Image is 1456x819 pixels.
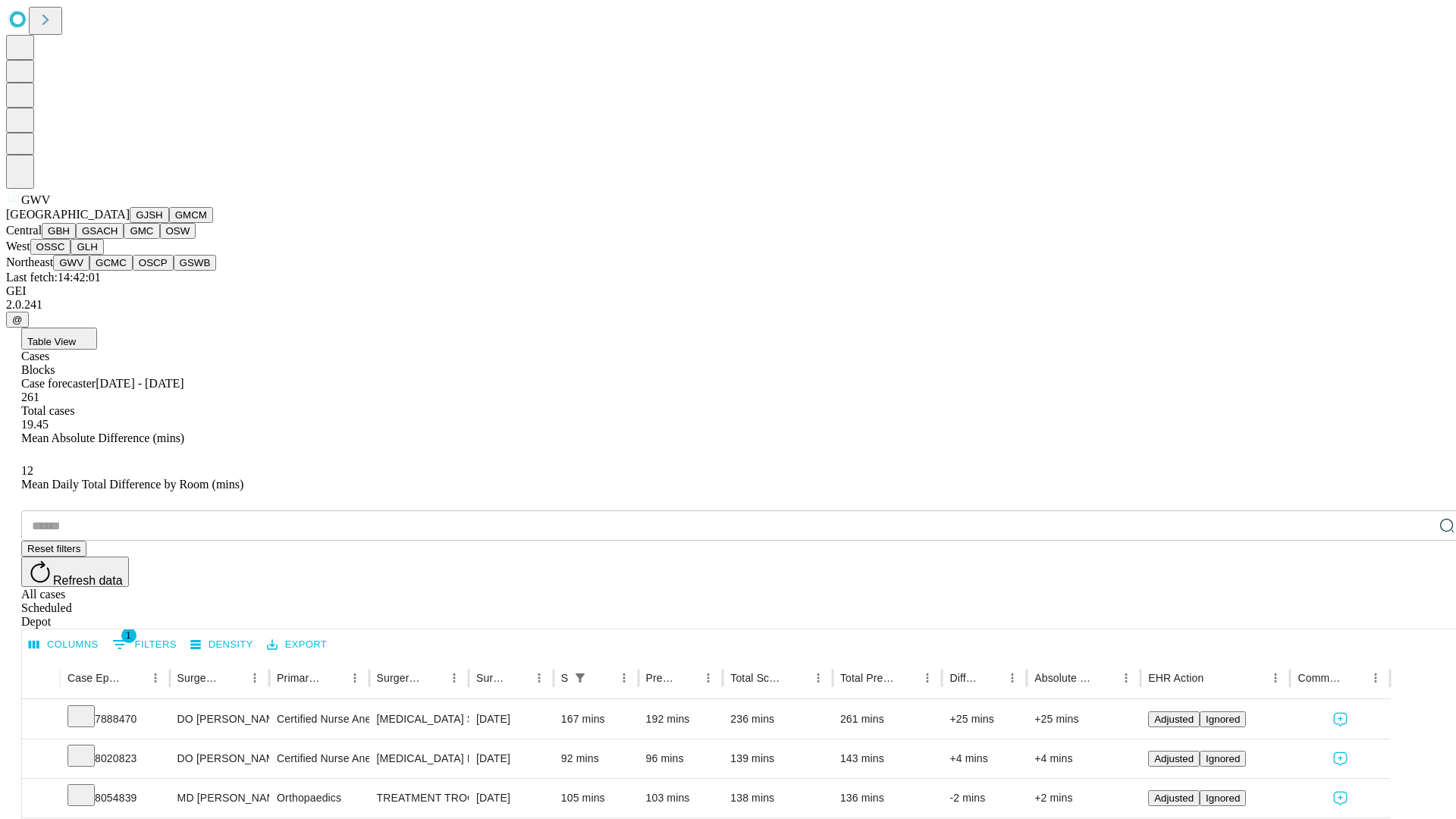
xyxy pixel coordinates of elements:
div: [MEDICAL_DATA] SIMPLE COMPLETE [377,700,461,739]
div: [MEDICAL_DATA] INITIAL < 3 CM REDUCIBLE [377,739,461,778]
span: Mean Absolute Difference (mins) [21,431,184,444]
button: Adjusted [1148,790,1200,806]
button: Menu [244,667,265,689]
button: Ignored [1200,751,1246,767]
button: Menu [1116,667,1137,689]
span: 1 [121,628,136,643]
div: TREATMENT TROCHANTERIC [MEDICAL_DATA] FRACTURE INTERMEDULLARY ROD [377,779,461,817]
button: GLH [71,239,103,255]
div: Case Epic Id [67,672,122,684]
div: Orthopaedics [277,779,361,817]
button: Menu [917,667,938,689]
button: Menu [808,667,829,689]
button: Sort [1344,667,1365,689]
button: Export [263,633,331,657]
button: Menu [1002,667,1023,689]
div: Primary Service [277,672,321,684]
button: Refresh data [21,557,129,587]
div: Certified Nurse Anesthetist [277,700,361,739]
div: DO [PERSON_NAME] [177,700,262,739]
div: Difference [949,672,979,684]
span: 12 [21,464,33,477]
button: Table View [21,328,97,350]
div: 261 mins [840,700,935,739]
div: MD [PERSON_NAME] [PERSON_NAME] Md [177,779,262,817]
div: 103 mins [646,779,716,817]
div: 138 mins [730,779,825,817]
button: Sort [676,667,698,689]
button: Menu [344,667,366,689]
div: 2.0.241 [6,298,1450,312]
button: Sort [592,667,613,689]
button: Sort [1094,667,1116,689]
button: Menu [444,667,465,689]
span: 261 [21,391,39,403]
span: Adjusted [1154,792,1194,804]
span: Central [6,224,42,237]
div: 192 mins [646,700,716,739]
button: Expand [30,786,52,812]
div: +4 mins [1034,739,1133,778]
span: Refresh data [53,574,123,587]
div: Certified Nurse Anesthetist [277,739,361,778]
div: +4 mins [949,739,1019,778]
div: 139 mins [730,739,825,778]
span: Adjusted [1154,753,1194,764]
button: Sort [422,667,444,689]
div: +25 mins [1034,700,1133,739]
div: Total Scheduled Duration [730,672,785,684]
div: Total Predicted Duration [840,672,895,684]
button: Menu [529,667,550,689]
span: Ignored [1206,753,1240,764]
button: Select columns [25,633,102,657]
div: 96 mins [646,739,716,778]
button: Sort [1205,667,1226,689]
button: GMCM [169,207,213,223]
button: Adjusted [1148,751,1200,767]
div: GEI [6,284,1450,298]
div: [DATE] [476,739,546,778]
button: Reset filters [21,541,86,557]
button: Sort [323,667,344,689]
button: GJSH [130,207,169,223]
span: Last fetch: 14:42:01 [6,271,101,284]
div: Scheduled In Room Duration [561,672,568,684]
span: Ignored [1206,792,1240,804]
button: Expand [30,746,52,773]
button: GSACH [76,223,124,239]
span: Adjusted [1154,714,1194,725]
div: Absolute Difference [1034,672,1093,684]
div: [DATE] [476,700,546,739]
button: GSWB [174,255,217,271]
div: -2 mins [949,779,1019,817]
button: Expand [30,707,52,733]
button: GBH [42,223,76,239]
button: Menu [145,667,166,689]
button: Adjusted [1148,711,1200,727]
div: EHR Action [1148,672,1203,684]
div: 7888470 [67,700,162,739]
button: Show filters [570,667,591,689]
div: Surgeon Name [177,672,221,684]
button: Ignored [1200,711,1246,727]
span: Total cases [21,404,74,417]
div: Surgery Name [377,672,421,684]
div: 236 mins [730,700,825,739]
button: Sort [981,667,1002,689]
button: OSCP [133,255,174,271]
div: 143 mins [840,739,935,778]
div: 8020823 [67,739,162,778]
span: Northeast [6,256,53,268]
button: @ [6,312,29,328]
div: 8054839 [67,779,162,817]
button: OSSC [30,239,71,255]
div: +2 mins [1034,779,1133,817]
div: +25 mins [949,700,1019,739]
span: GWV [21,193,50,206]
div: Surgery Date [476,672,506,684]
button: Sort [124,667,145,689]
button: Sort [223,667,244,689]
span: Case forecaster [21,377,96,390]
button: Sort [786,667,808,689]
div: 167 mins [561,700,631,739]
